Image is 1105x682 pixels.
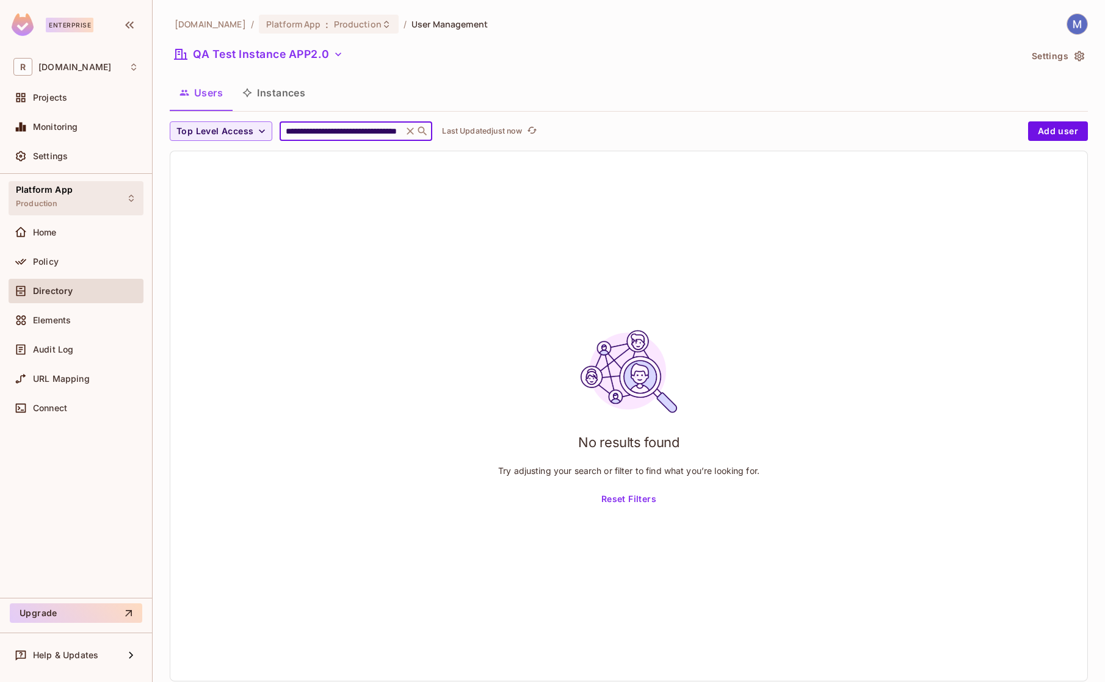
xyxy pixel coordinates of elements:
span: Production [334,18,382,30]
span: refresh [527,125,537,137]
div: Enterprise [46,18,93,32]
span: URL Mapping [33,374,90,384]
span: Help & Updates [33,650,98,660]
span: Workspace: redica.com [38,62,111,72]
li: / [251,18,254,30]
span: the active workspace [175,18,246,30]
span: Platform App [16,185,73,195]
button: refresh [524,124,539,138]
span: Connect [33,403,67,413]
span: Home [33,228,57,237]
span: Production [16,199,58,209]
p: Last Updated just now [442,126,522,136]
button: Add user [1028,121,1088,141]
span: Monitoring [33,122,78,132]
p: Try adjusting your search or filter to find what you’re looking for. [498,465,759,476]
span: Audit Log [33,345,73,354]
span: R [13,58,32,76]
button: Instances [233,77,315,108]
span: Projects [33,93,67,102]
button: QA Test Instance APP2.0 [170,45,348,64]
span: Elements [33,315,71,325]
span: : [325,20,329,29]
button: Top Level Access [170,121,272,141]
img: Mark Smerchek [1067,14,1087,34]
h1: No results found [578,433,679,451]
button: Upgrade [10,603,142,623]
span: Platform App [266,18,321,30]
span: User Management [411,18,488,30]
span: Policy [33,257,59,267]
span: Settings [33,151,68,161]
button: Reset Filters [596,490,661,509]
img: SReyMgAAAABJRU5ErkJggg== [12,13,34,36]
button: Settings [1027,46,1088,66]
span: Click to refresh data [522,124,539,138]
span: Directory [33,286,73,296]
li: / [404,18,407,30]
span: Top Level Access [176,124,253,139]
button: Users [170,77,233,108]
